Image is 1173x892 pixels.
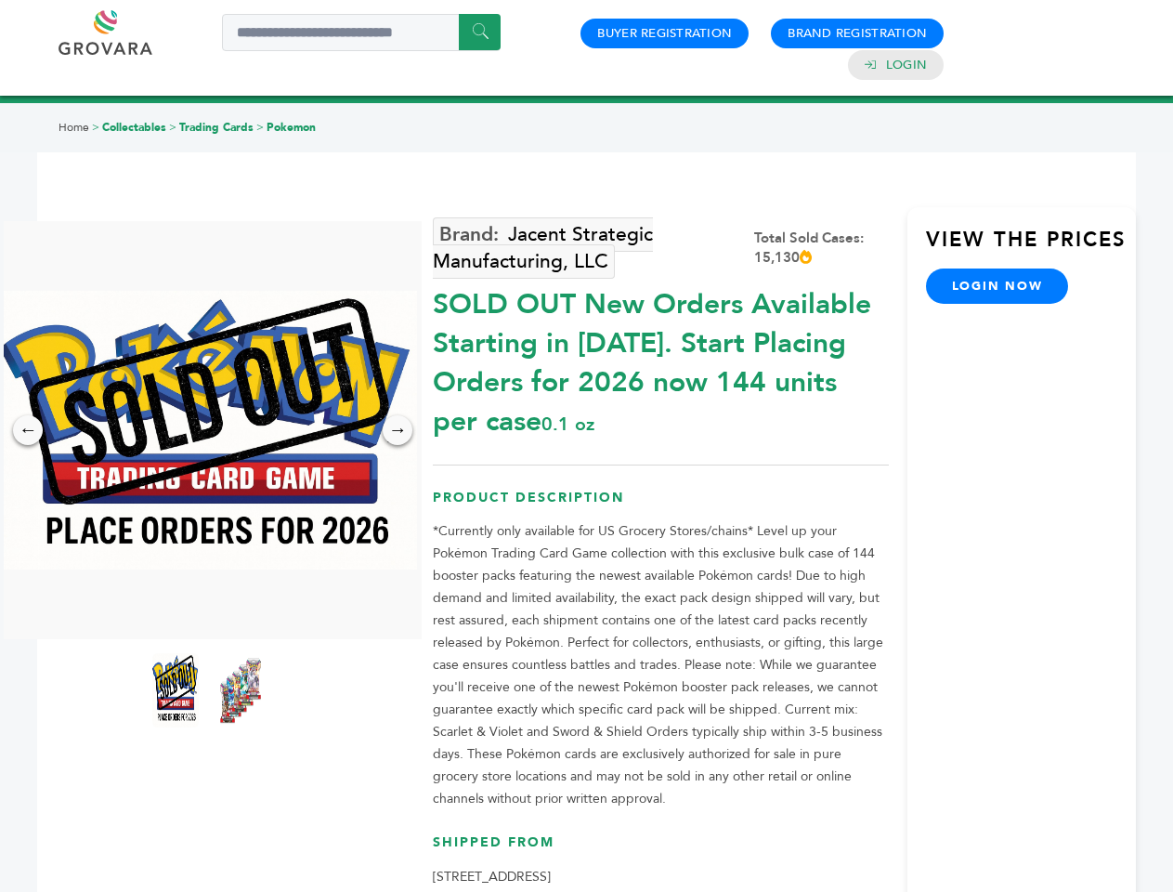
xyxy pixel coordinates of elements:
[102,120,166,135] a: Collectables
[788,25,927,42] a: Brand Registration
[541,412,594,437] span: 0.1 oz
[179,120,254,135] a: Trading Cards
[152,653,199,728] img: *SOLD OUT* New Orders Available Starting in 2026. Start Placing Orders for 2026 now! 144 units pe...
[886,57,927,73] a: Login
[169,120,176,135] span: >
[13,415,43,445] div: ←
[222,14,501,51] input: Search a product or brand...
[433,520,889,810] p: *Currently only available for US Grocery Stores/chains* Level up your Pokémon Trading Card Game c...
[256,120,264,135] span: >
[433,276,889,441] div: SOLD OUT New Orders Available Starting in [DATE]. Start Placing Orders for 2026 now 144 units per...
[217,653,264,728] img: *SOLD OUT* New Orders Available Starting in 2026. Start Placing Orders for 2026 now! 144 units pe...
[433,489,889,521] h3: Product Description
[597,25,732,42] a: Buyer Registration
[267,120,316,135] a: Pokemon
[433,217,653,279] a: Jacent Strategic Manufacturing, LLC
[926,226,1136,269] h3: View the Prices
[926,269,1069,304] a: login now
[433,833,889,866] h3: Shipped From
[754,229,889,268] div: Total Sold Cases: 15,130
[92,120,99,135] span: >
[59,120,89,135] a: Home
[383,415,412,445] div: →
